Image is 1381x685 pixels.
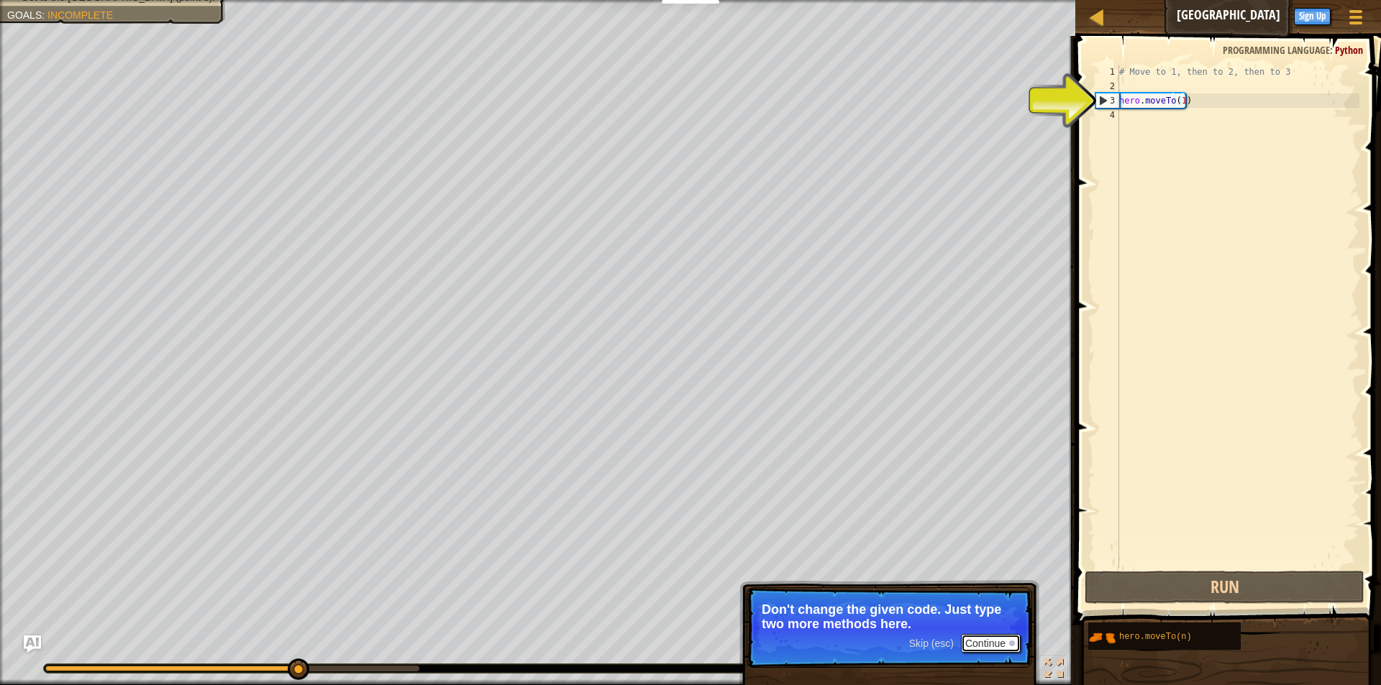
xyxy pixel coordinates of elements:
button: Continue [961,634,1021,653]
div: 1 [1095,65,1119,79]
span: Ask AI [1217,8,1241,22]
div: 3 [1096,93,1119,108]
button: Sign Up [1294,8,1331,25]
span: : [1330,43,1335,57]
span: Programming language [1223,43,1330,57]
span: : [42,9,47,21]
img: portrait.png [1088,624,1116,651]
span: Incomplete [47,9,113,21]
span: Goals [7,9,42,21]
span: Hints [1256,8,1280,22]
button: Toggle fullscreen [1039,656,1068,685]
span: Python [1335,43,1363,57]
button: Show game menu [1338,3,1374,37]
button: Run [1085,571,1364,604]
div: 2 [1095,79,1119,93]
div: 4 [1095,108,1119,122]
span: hero.moveTo(n) [1119,632,1192,642]
p: Don't change the given code. Just type two more methods here. [762,602,1017,631]
button: Ask AI [1210,3,1249,29]
span: Skip (esc) [909,638,954,649]
button: Ask AI [24,635,41,653]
